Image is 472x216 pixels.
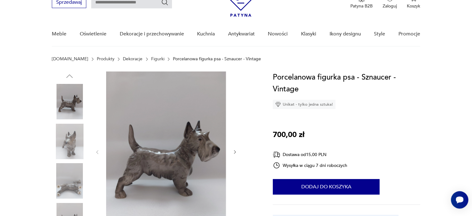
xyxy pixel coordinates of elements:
[273,151,347,159] div: Dostawa od 15,00 PLN
[273,100,335,109] div: Unikat - tylko jedna sztuka!
[374,22,385,46] a: Style
[275,102,281,107] img: Ikona diamentu
[80,22,106,46] a: Oświetlenie
[52,124,87,159] img: Zdjęcie produktu Porcelanowa figurka psa - Sznaucer - Vintage
[273,151,280,159] img: Ikona dostawy
[273,179,380,195] button: Dodaj do koszyka
[273,71,420,95] h1: Porcelanowa figurka psa - Sznaucer - Vintage
[301,22,316,46] a: Klasyki
[151,57,164,62] a: Figurki
[52,22,66,46] a: Meble
[383,3,397,9] p: Zaloguj
[407,3,420,9] p: Koszyk
[329,22,361,46] a: Ikony designu
[173,57,261,62] p: Porcelanowa figurka psa - Sznaucer - Vintage
[273,129,304,141] p: 700,00 zł
[52,84,87,119] img: Zdjęcie produktu Porcelanowa figurka psa - Sznaucer - Vintage
[52,163,87,199] img: Zdjęcie produktu Porcelanowa figurka psa - Sznaucer - Vintage
[228,22,255,46] a: Antykwariat
[52,1,86,5] a: Sprzedawaj
[197,22,215,46] a: Kuchnia
[350,3,373,9] p: Patyna B2B
[97,57,115,62] a: Produkty
[268,22,288,46] a: Nowości
[398,22,420,46] a: Promocje
[123,57,142,62] a: Dekoracje
[273,162,347,169] div: Wysyłka w ciągu 7 dni roboczych
[52,57,88,62] a: [DOMAIN_NAME]
[451,191,468,209] iframe: Smartsupp widget button
[119,22,184,46] a: Dekoracje i przechowywanie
